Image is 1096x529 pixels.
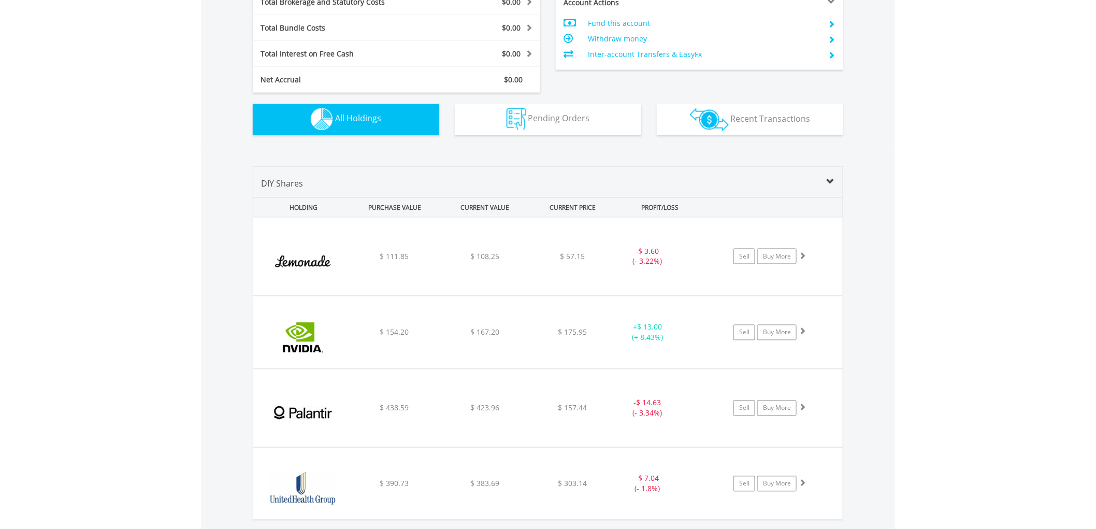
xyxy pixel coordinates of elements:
a: Buy More [757,325,797,340]
a: Buy More [757,401,797,416]
div: HOLDING [254,198,348,217]
td: Withdraw money [588,31,820,47]
span: $0.00 [504,75,523,84]
a: Buy More [757,249,797,264]
img: EQU.US.NVDA.png [258,309,348,365]
span: $ 157.44 [558,403,587,413]
img: EQU.US.UNH.png [258,461,348,517]
div: - (- 3.22%) [609,246,687,267]
span: $ 108.25 [470,251,499,261]
span: $ 111.85 [380,251,409,261]
img: EQU.US.LMND.png [258,231,348,293]
span: $0.00 [502,23,521,33]
span: $ 7.04 [639,474,659,483]
a: Sell [733,249,755,264]
td: Inter-account Transfers & EasyFx [588,47,820,62]
span: $ 175.95 [558,327,587,337]
a: Sell [733,401,755,416]
span: $ 154.20 [380,327,409,337]
span: All Holdings [335,113,381,124]
button: All Holdings [253,104,439,135]
span: Pending Orders [528,113,590,124]
a: Sell [733,476,755,492]
div: - (- 3.34%) [609,398,687,419]
span: $ 3.60 [639,246,659,256]
span: $ 14.63 [637,398,661,408]
span: $ 423.96 [470,403,499,413]
a: Sell [733,325,755,340]
div: Net Accrual [253,75,421,85]
div: PROFIT/LOSS [616,198,704,217]
span: $ 13.00 [637,322,662,332]
div: + (+ 8.43%) [609,322,687,343]
div: - (- 1.8%) [609,474,687,494]
span: $ 390.73 [380,479,409,489]
img: holdings-wht.png [311,108,333,131]
img: transactions-zar-wht.png [690,108,729,131]
img: EQU.US.PLTR.png [258,382,348,445]
span: $ 303.14 [558,479,587,489]
span: $ 57.15 [560,251,585,261]
span: DIY Shares [261,178,303,189]
span: $ 383.69 [470,479,499,489]
img: pending_instructions-wht.png [507,108,526,131]
a: Buy More [757,476,797,492]
span: Recent Transactions [731,113,811,124]
td: Fund this account [588,16,820,31]
div: CURRENT VALUE [441,198,529,217]
button: Pending Orders [455,104,641,135]
span: $0.00 [502,49,521,59]
div: Total Interest on Free Cash [253,49,421,59]
div: PURCHASE VALUE [350,198,439,217]
div: CURRENT PRICE [531,198,614,217]
span: $ 438.59 [380,403,409,413]
div: Total Bundle Costs [253,23,421,33]
span: $ 167.20 [470,327,499,337]
button: Recent Transactions [657,104,843,135]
